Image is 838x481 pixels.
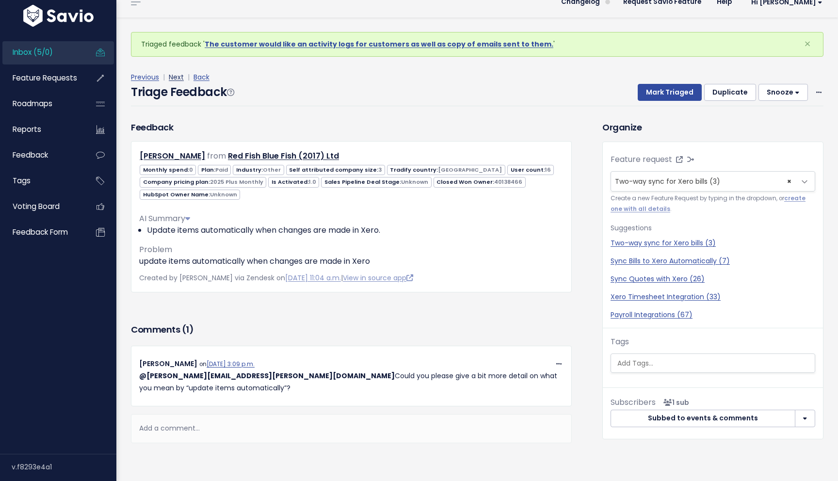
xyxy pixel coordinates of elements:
span: Tags [13,176,31,186]
label: Tags [611,336,629,348]
span: 40138466 [494,178,522,186]
h3: Comments ( ) [131,323,572,337]
span: [GEOGRAPHIC_DATA] [438,166,502,174]
span: User count: [507,165,554,175]
h4: Triage Feedback [131,83,234,101]
button: Subbed to events & comments [611,410,795,427]
span: 2025 Plus Monthly [210,178,263,186]
span: Unknown [210,191,237,198]
a: Xero Timesheet Integration (33) [611,292,815,302]
span: Sales Pipeline Deal Stage: [321,177,431,187]
span: Adam Rose [139,371,395,381]
a: Roadmaps [2,93,81,115]
a: Feature Requests [2,67,81,89]
span: Two-way sync for Xero bills (3) [615,176,720,186]
span: Voting Board [13,201,60,211]
a: Tags [2,170,81,192]
span: 1.0 [309,178,316,186]
a: Previous [131,72,159,82]
span: Subscribers [611,397,656,408]
span: from [207,150,226,161]
button: Snooze [758,84,808,101]
span: Roadmaps [13,98,52,109]
label: Feature request [611,154,672,165]
button: Duplicate [704,84,756,101]
small: Create a new Feature Request by typing in the dropdown, or . [611,193,815,214]
a: create one with all details [611,194,806,212]
button: Close [794,32,821,56]
span: | [186,72,192,82]
span: | [161,72,167,82]
a: Feedback [2,144,81,166]
span: Problem [139,244,172,255]
span: Other [263,166,281,174]
div: Add a comment... [131,414,572,443]
a: [DATE] 3:09 p.m. [207,360,255,368]
span: Closed Won Owner: [434,177,526,187]
a: Feedback form [2,221,81,243]
span: Self attributed company size: [286,165,385,175]
span: Feedback form [13,227,68,237]
a: Sync Bills to Xero Automatically (7) [611,256,815,266]
li: Update items automatically when changes are made in Xero. [147,224,564,236]
p: update items automatically when changes are made in Xero [139,256,564,267]
span: AI Summary [139,213,190,224]
span: Reports [13,124,41,134]
span: on [199,360,255,368]
a: Back [193,72,209,82]
span: Is Activated: [268,177,319,187]
a: Voting Board [2,195,81,218]
p: Suggestions [611,222,815,234]
a: Inbox (5/0) [2,41,81,64]
span: <p><strong>Subscribers</strong><br><br> - Carolina Salcedo Claramunt<br> </p> [660,398,689,407]
a: [DATE] 11:04 a.m. [285,273,341,283]
span: 16 [545,166,551,174]
a: Next [169,72,184,82]
span: Unknown [401,178,428,186]
span: Tradify country: [387,165,505,175]
div: Triaged feedback ' ' [131,32,823,57]
a: Payroll Integrations (67) [611,310,815,320]
h3: Organize [602,121,823,134]
h3: Feedback [131,121,173,134]
div: v.f8293e4a1 [12,454,116,480]
span: × [804,36,811,52]
a: View in source app [343,273,413,283]
span: 1 [186,323,189,336]
span: HubSpot Owner Name: [140,190,240,200]
a: Red Fish Blue Fish (2017) Ltd [228,150,339,161]
img: logo-white.9d6f32f41409.svg [21,5,96,27]
span: Company pricing plan: [140,177,266,187]
a: Two-way sync for Xero bills (3) [611,238,815,248]
span: Industry: [233,165,284,175]
span: Paid [215,166,228,174]
p: Could you please give a bit more detail on what you mean by “update items automatically”? [139,370,564,394]
a: Reports [2,118,81,141]
a: [PERSON_NAME] [140,150,205,161]
button: Mark Triaged [638,84,702,101]
input: Add Tags... [613,358,817,369]
span: 0 [189,166,193,174]
span: Feedback [13,150,48,160]
span: Inbox (5/0) [13,47,53,57]
span: Feature Requests [13,73,77,83]
a: Sync Quotes with Xero (26) [611,274,815,284]
span: × [787,172,791,191]
a: The customer would like an activity logs for customers as well as copy of emails sent to them. [205,39,553,49]
span: [PERSON_NAME] [139,359,197,369]
span: Created by [PERSON_NAME] via Zendesk on | [139,273,413,283]
span: 3 [378,166,382,174]
span: Monthly spend: [140,165,196,175]
span: Plan: [198,165,231,175]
